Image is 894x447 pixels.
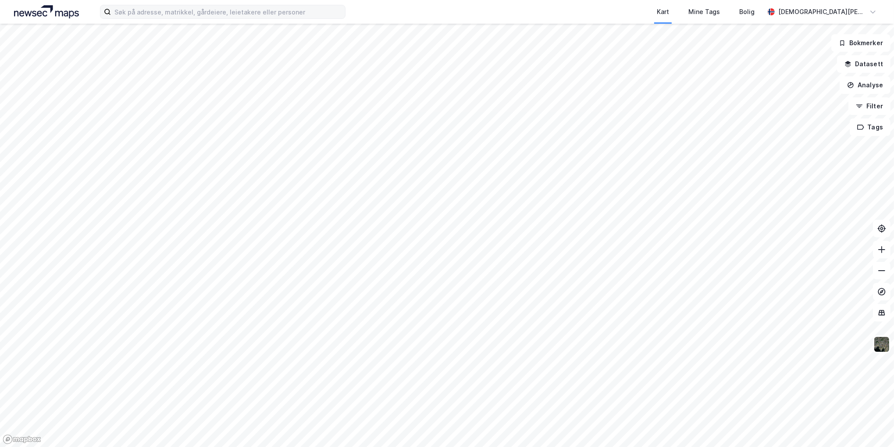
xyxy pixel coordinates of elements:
[688,7,720,17] div: Mine Tags
[657,7,669,17] div: Kart
[111,5,345,18] input: Søk på adresse, matrikkel, gårdeiere, leietakere eller personer
[739,7,755,17] div: Bolig
[778,7,866,17] div: [DEMOGRAPHIC_DATA][PERSON_NAME]
[14,5,79,18] img: logo.a4113a55bc3d86da70a041830d287a7e.svg
[850,405,894,447] iframe: Chat Widget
